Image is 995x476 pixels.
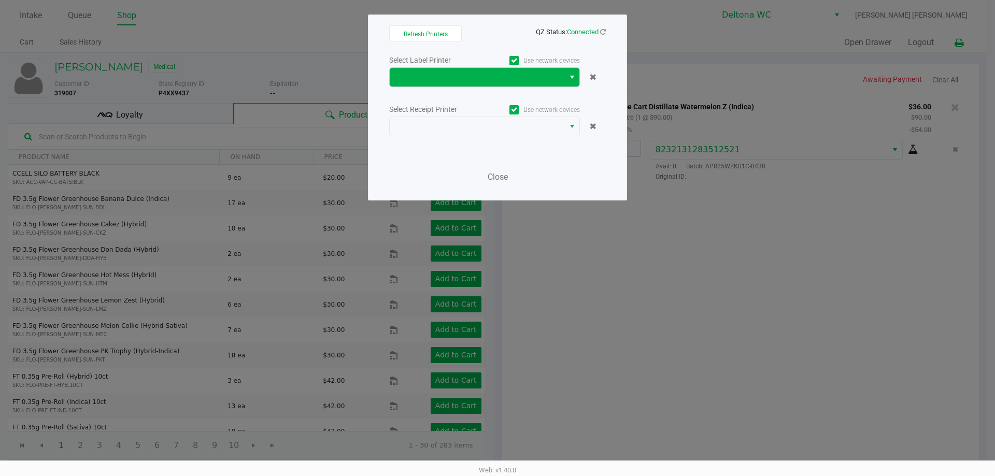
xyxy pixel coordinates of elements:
button: Refresh Printers [389,25,462,42]
span: Close [488,172,508,182]
span: QZ Status: [536,28,606,36]
button: Select [564,117,579,136]
div: Select Label Printer [389,55,485,66]
label: Use network devices [485,56,580,65]
button: Close [482,167,513,187]
button: Select [564,68,579,86]
span: Web: v1.40.0 [479,466,516,474]
span: Connected [567,28,599,36]
div: Select Receipt Printer [389,104,485,115]
span: Refresh Printers [404,31,448,38]
label: Use network devices [485,105,580,114]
